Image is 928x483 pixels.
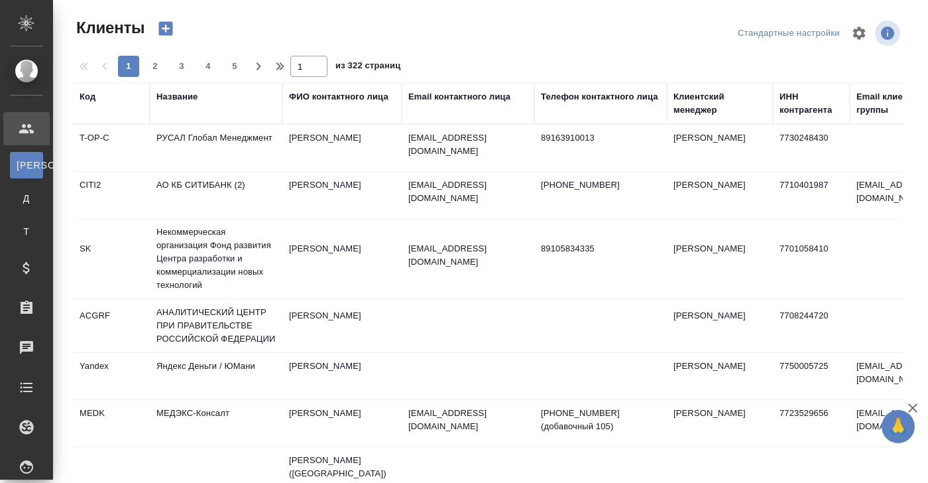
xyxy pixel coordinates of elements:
[773,236,850,282] td: 7701058410
[156,90,198,103] div: Название
[171,60,192,73] span: 3
[773,400,850,447] td: 7723529656
[780,90,843,117] div: ИНН контрагента
[150,353,282,399] td: Яндекс Деньги / ЮМани
[541,407,660,433] p: [PHONE_NUMBER] (добавочный 105)
[10,152,43,178] a: [PERSON_NAME]
[73,172,150,218] td: CITI2
[887,413,909,441] span: 🙏
[282,353,402,399] td: [PERSON_NAME]
[282,125,402,171] td: [PERSON_NAME]
[773,125,850,171] td: 7730248430
[667,125,773,171] td: [PERSON_NAME]
[734,23,843,44] div: split button
[150,172,282,218] td: АО КБ СИТИБАНК (2)
[773,303,850,349] td: 7708244720
[150,219,282,299] td: Некоммерческая организация Фонд развития Центра разработки и коммерциализации новых технологий
[667,400,773,447] td: [PERSON_NAME]
[150,400,282,447] td: МЕДЭКС-Консалт
[224,56,245,77] button: 5
[73,353,150,399] td: Yandex
[667,172,773,218] td: [PERSON_NAME]
[198,56,219,77] button: 4
[843,17,875,49] span: Настроить таблицу
[171,56,192,77] button: 3
[10,218,43,245] a: Т
[541,131,660,145] p: 89163910013
[282,236,402,282] td: [PERSON_NAME]
[282,400,402,447] td: [PERSON_NAME]
[541,178,660,192] p: [PHONE_NUMBER]
[73,125,150,171] td: T-OP-C
[10,185,43,212] a: Д
[335,58,400,77] span: из 322 страниц
[198,60,219,73] span: 4
[145,56,166,77] button: 2
[667,353,773,399] td: [PERSON_NAME]
[73,236,150,282] td: SK
[73,303,150,349] td: ACGRF
[673,90,766,117] div: Клиентский менеджер
[80,90,95,103] div: Код
[408,407,528,433] p: [EMAIL_ADDRESS][DOMAIN_NAME]
[773,172,850,218] td: 7710401987
[408,90,510,103] div: Email контактного лица
[541,90,658,103] div: Телефон контактного лица
[882,410,915,443] button: 🙏
[875,21,903,46] span: Посмотреть информацию
[289,90,388,103] div: ФИО контактного лица
[282,172,402,218] td: [PERSON_NAME]
[150,125,282,171] td: РУСАЛ Глобал Менеджмент
[667,303,773,349] td: [PERSON_NAME]
[17,159,36,172] span: [PERSON_NAME]
[17,192,36,205] span: Д
[408,178,528,205] p: [EMAIL_ADDRESS][DOMAIN_NAME]
[408,131,528,158] p: [EMAIL_ADDRESS][DOMAIN_NAME]
[73,17,145,38] span: Клиенты
[150,17,182,40] button: Создать
[282,303,402,349] td: [PERSON_NAME]
[73,400,150,447] td: MEDK
[224,60,245,73] span: 5
[145,60,166,73] span: 2
[408,242,528,269] p: [EMAIL_ADDRESS][DOMAIN_NAME]
[773,353,850,399] td: 7750005725
[17,225,36,238] span: Т
[541,242,660,255] p: 89105834335
[667,236,773,282] td: [PERSON_NAME]
[150,299,282,352] td: АНАЛИТИЧЕСКИЙ ЦЕНТР ПРИ ПРАВИТЕЛЬСТВЕ РОССИЙСКОЙ ФЕДЕРАЦИИ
